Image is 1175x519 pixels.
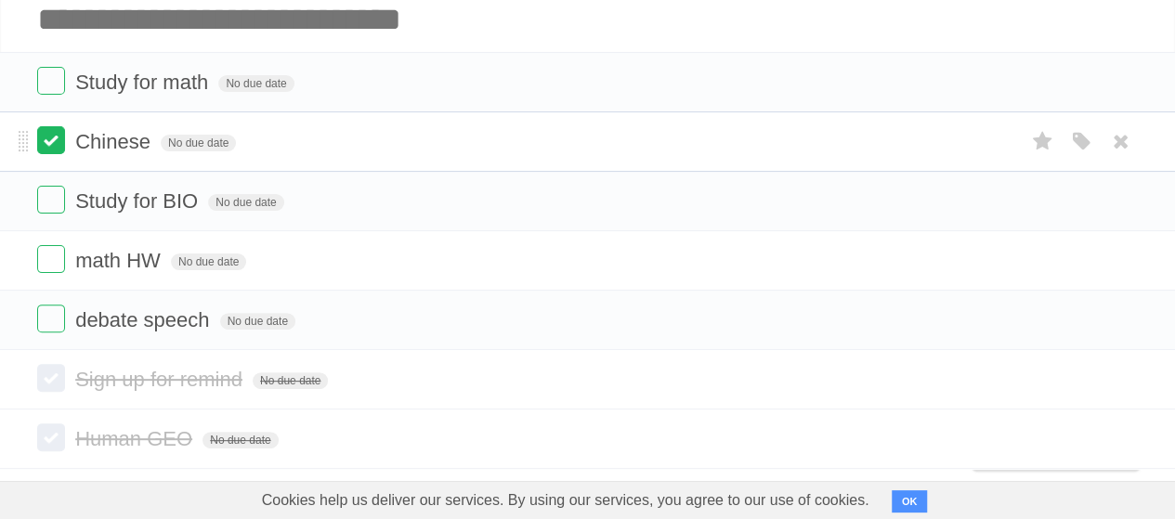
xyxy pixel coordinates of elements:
span: No due date [171,253,246,270]
label: Done [37,67,65,95]
label: Done [37,186,65,214]
span: debate speech [75,308,214,331]
span: No due date [218,75,294,92]
label: Done [37,364,65,392]
span: Study for BIO [75,189,202,213]
span: Chinese [75,130,155,153]
label: Done [37,305,65,332]
span: math HW [75,249,165,272]
label: Done [37,423,65,451]
span: No due date [161,135,236,151]
span: Study for math [75,71,213,94]
button: OK [892,490,928,513]
label: Star task [1025,126,1060,157]
span: No due date [220,313,295,330]
label: Done [37,126,65,154]
span: Sign up for remind [75,368,247,391]
span: Human GEO [75,427,197,450]
span: No due date [253,372,328,389]
span: Cookies help us deliver our services. By using our services, you agree to our use of cookies. [243,482,888,519]
span: No due date [202,432,278,448]
span: No due date [208,194,283,211]
label: Done [37,245,65,273]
